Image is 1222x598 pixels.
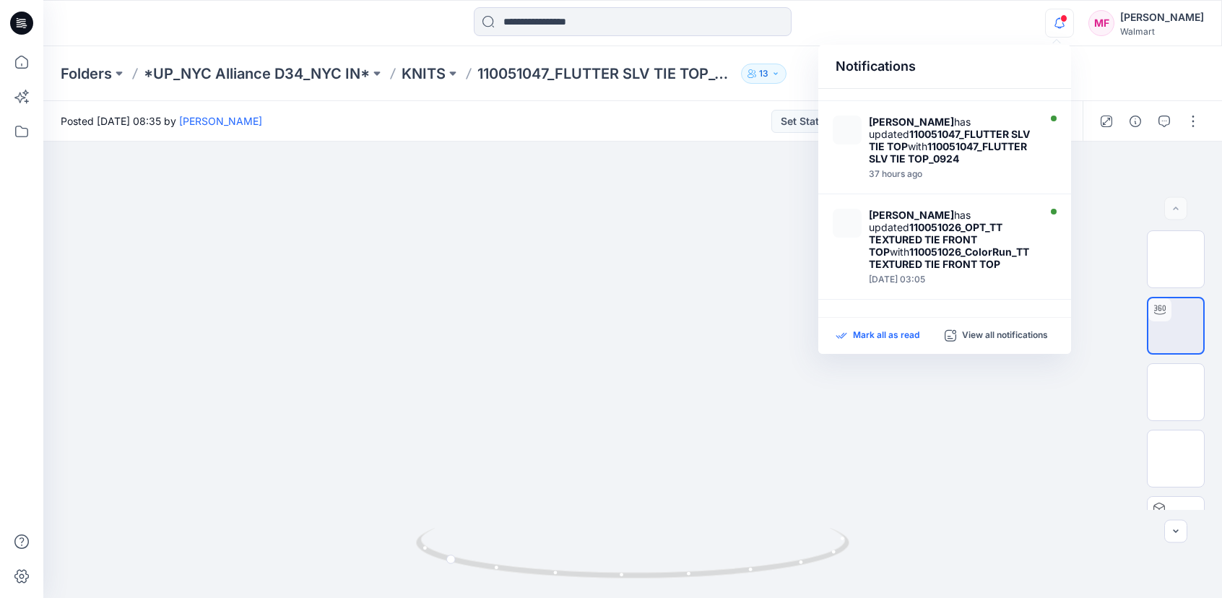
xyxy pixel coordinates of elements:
p: Mark all as read [853,329,919,342]
div: Tuesday, September 23, 2025 03:05 [869,274,1035,285]
button: Details [1124,110,1147,133]
button: 13 [741,64,786,84]
div: [PERSON_NAME] [1120,9,1204,26]
div: has updated with [869,209,1035,270]
a: [PERSON_NAME] [179,115,262,127]
div: MF [1088,10,1114,36]
strong: 110051026_OPT_TT TEXTURED TIE FRONT TOP [869,221,1002,258]
p: View all notifications [962,329,1048,342]
img: 110051047_FLUTTER SLV TIE TOP_0924 [833,116,862,144]
strong: 110051047_FLUTTER SLV TIE TOP_0924 [869,140,1027,165]
div: Wednesday, September 24, 2025 06:51 [869,169,1035,179]
div: Notifications [818,45,1071,89]
a: *UP_NYC Alliance D34_NYC IN* [144,64,370,84]
div: Walmart [1120,26,1204,37]
span: Posted [DATE] 08:35 by [61,113,262,129]
div: has updated with [869,116,1035,165]
p: 110051047_FLUTTER SLV TIE TOP_OPT 1 [477,64,735,84]
a: KNITS [402,64,446,84]
strong: 110051026_ColorRun_TT TEXTURED TIE FRONT TOP [869,246,1029,270]
p: 13 [759,66,768,82]
strong: 110051047_FLUTTER SLV TIE TOP [869,128,1030,152]
strong: [PERSON_NAME] [869,116,954,128]
strong: [PERSON_NAME] [869,209,954,221]
a: Folders [61,64,112,84]
img: 110051026_ColorRun_TT TEXTURED TIE FRONT TOP [833,209,862,238]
